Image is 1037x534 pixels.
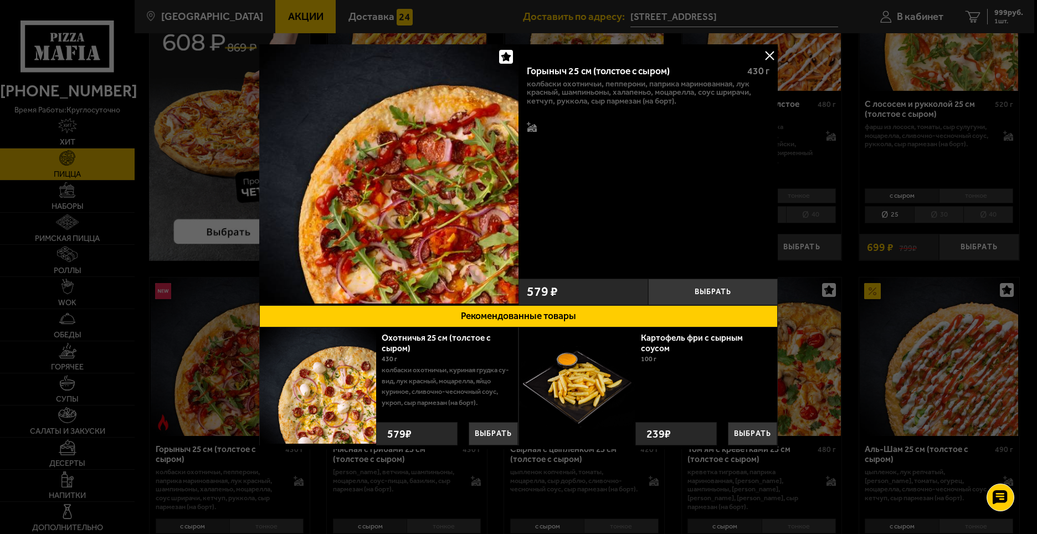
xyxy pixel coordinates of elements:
[527,65,738,77] div: Горыныч 25 см (толстое с сыром)
[644,423,674,445] strong: 239 ₽
[648,279,778,305] button: Выбрать
[382,364,510,408] p: колбаски охотничьи, куриная грудка су-вид, лук красный, моцарелла, яйцо куриное, сливочно-чесночн...
[641,332,743,353] a: Картофель фри с сырным соусом
[384,423,414,445] strong: 579 ₽
[469,422,518,445] button: Выбрать
[641,355,656,363] span: 100 г
[382,355,397,363] span: 430 г
[259,44,518,305] a: Горыныч 25 см (толстое с сыром)
[527,285,558,298] span: 579 ₽
[259,44,518,304] img: Горыныч 25 см (толстое с сыром)
[527,80,770,106] p: колбаски Охотничьи, пепперони, паприка маринованная, лук красный, шампиньоны, халапеньо, моцарелл...
[728,422,777,445] button: Выбрать
[382,332,491,353] a: Охотничья 25 см (толстое с сыром)
[259,305,778,327] button: Рекомендованные товары
[747,65,769,76] span: 430 г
